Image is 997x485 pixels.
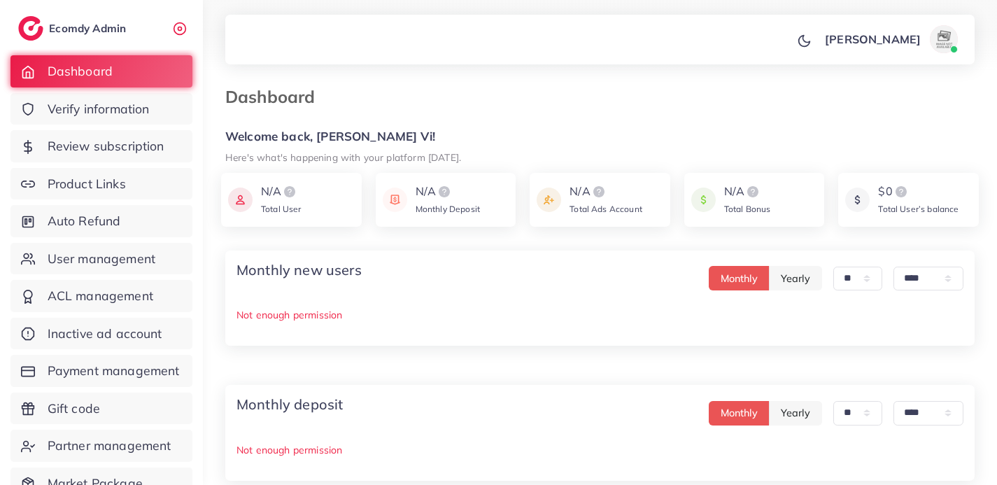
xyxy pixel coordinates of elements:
[769,401,822,426] button: Yearly
[236,262,362,279] h4: Monthly new users
[10,93,192,125] a: Verify information
[383,183,407,216] img: icon payment
[48,400,100,418] span: Gift code
[48,62,113,80] span: Dashboard
[228,183,253,216] img: icon payment
[878,204,959,214] span: Total User’s balance
[48,250,155,268] span: User management
[878,183,959,200] div: $0
[48,137,164,155] span: Review subscription
[930,25,958,53] img: avatar
[18,16,43,41] img: logo
[48,212,121,230] span: Auto Refund
[825,31,921,48] p: [PERSON_NAME]
[236,396,343,413] h4: Monthly deposit
[261,183,302,200] div: N/A
[845,183,870,216] img: icon payment
[48,437,171,455] span: Partner management
[236,307,963,323] p: Not enough permission
[10,168,192,200] a: Product Links
[18,16,129,41] a: logoEcomdy Admin
[570,204,642,214] span: Total Ads Account
[724,183,771,200] div: N/A
[570,183,642,200] div: N/A
[691,183,716,216] img: icon payment
[10,130,192,162] a: Review subscription
[10,318,192,350] a: Inactive ad account
[10,280,192,312] a: ACL management
[10,243,192,275] a: User management
[10,355,192,387] a: Payment management
[225,87,326,107] h3: Dashboard
[769,266,822,290] button: Yearly
[416,183,480,200] div: N/A
[10,205,192,237] a: Auto Refund
[744,183,761,200] img: logo
[281,183,298,200] img: logo
[49,22,129,35] h2: Ecomdy Admin
[724,204,771,214] span: Total Bonus
[817,25,963,53] a: [PERSON_NAME]avatar
[48,362,180,380] span: Payment management
[236,442,963,458] p: Not enough permission
[709,401,770,426] button: Monthly
[225,129,975,144] h5: Welcome back, [PERSON_NAME] Vi!
[10,430,192,462] a: Partner management
[261,204,302,214] span: Total User
[893,183,910,200] img: logo
[48,325,162,343] span: Inactive ad account
[48,175,126,193] span: Product Links
[416,204,480,214] span: Monthly Deposit
[48,287,153,305] span: ACL management
[591,183,607,200] img: logo
[10,393,192,425] a: Gift code
[436,183,453,200] img: logo
[225,151,461,163] small: Here's what's happening with your platform [DATE].
[709,266,770,290] button: Monthly
[10,55,192,87] a: Dashboard
[48,100,150,118] span: Verify information
[537,183,561,216] img: icon payment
